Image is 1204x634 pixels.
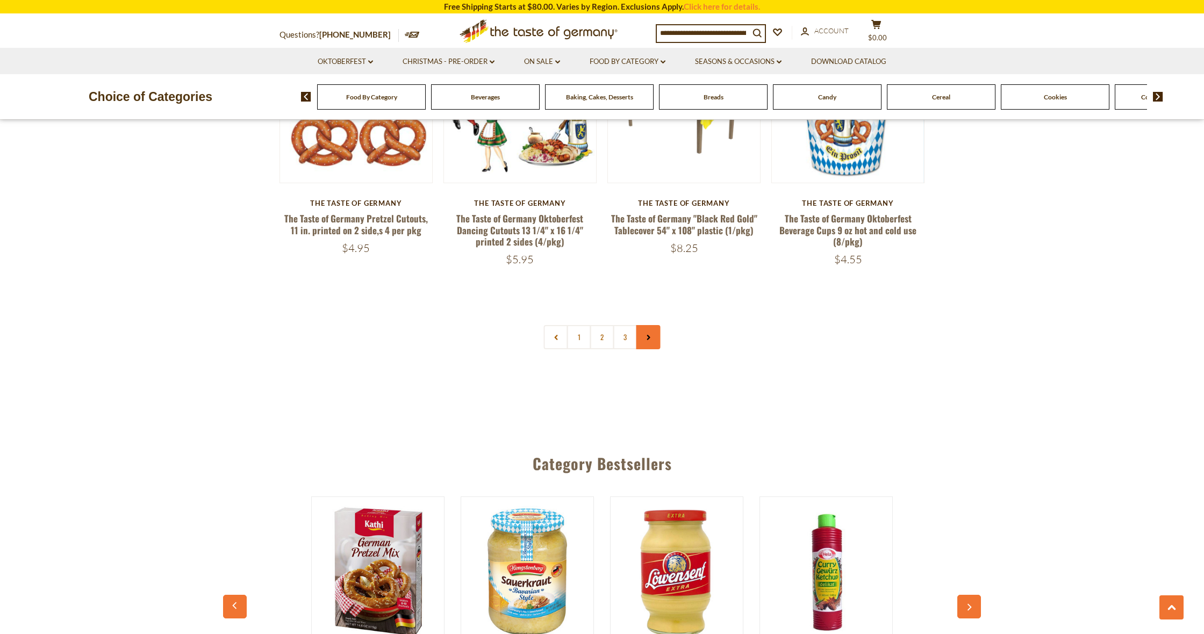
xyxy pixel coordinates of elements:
a: Click here for details. [684,2,760,11]
span: $8.25 [670,241,698,255]
a: Christmas - PRE-ORDER [403,56,494,68]
a: The Taste of Germany Oktoberfest Dancing Cutouts 13 1/4" x 16 1/4" printed 2 sides (4/pkg) [456,212,583,248]
a: The Taste of Germany Oktoberfest Beverage Cups 9 oz hot and cold use (8/pkg) [779,212,916,248]
a: Seasons & Occasions [695,56,782,68]
a: Cookies [1044,93,1067,101]
a: On Sale [524,56,560,68]
span: $0.00 [868,33,887,42]
span: $4.55 [834,253,862,266]
a: Account [801,25,849,37]
a: Coffee, Cocoa & Tea [1141,93,1198,101]
a: Cereal [932,93,950,101]
a: 1 [567,325,591,349]
div: The Taste of Germany [279,199,433,207]
a: The Taste of Germany "Black Red Gold" Tablecover 54" x 108" plastic (1/pkg) [611,212,757,236]
div: The Taste of Germany [771,199,924,207]
a: The Taste of Germany Pretzel Cutouts, 11 in. printed on 2 side,s 4 per pkg [284,212,428,236]
div: The Taste of Germany [607,199,761,207]
a: Baking, Cakes, Desserts [566,93,633,101]
p: Questions? [279,28,399,42]
a: Candy [818,93,836,101]
div: Category Bestsellers [228,439,976,483]
span: $5.95 [506,253,534,266]
a: 3 [613,325,637,349]
a: Food By Category [590,56,665,68]
a: [PHONE_NUMBER] [319,30,391,39]
a: Download Catalog [811,56,886,68]
a: Food By Category [346,93,397,101]
span: $4.95 [342,241,370,255]
a: 2 [590,325,614,349]
a: Breads [704,93,723,101]
a: Oktoberfest [318,56,373,68]
div: The Taste of Germany [443,199,597,207]
a: Beverages [471,93,500,101]
img: previous arrow [301,92,311,102]
span: Account [814,26,849,35]
img: next arrow [1153,92,1163,102]
button: $0.00 [860,19,892,46]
